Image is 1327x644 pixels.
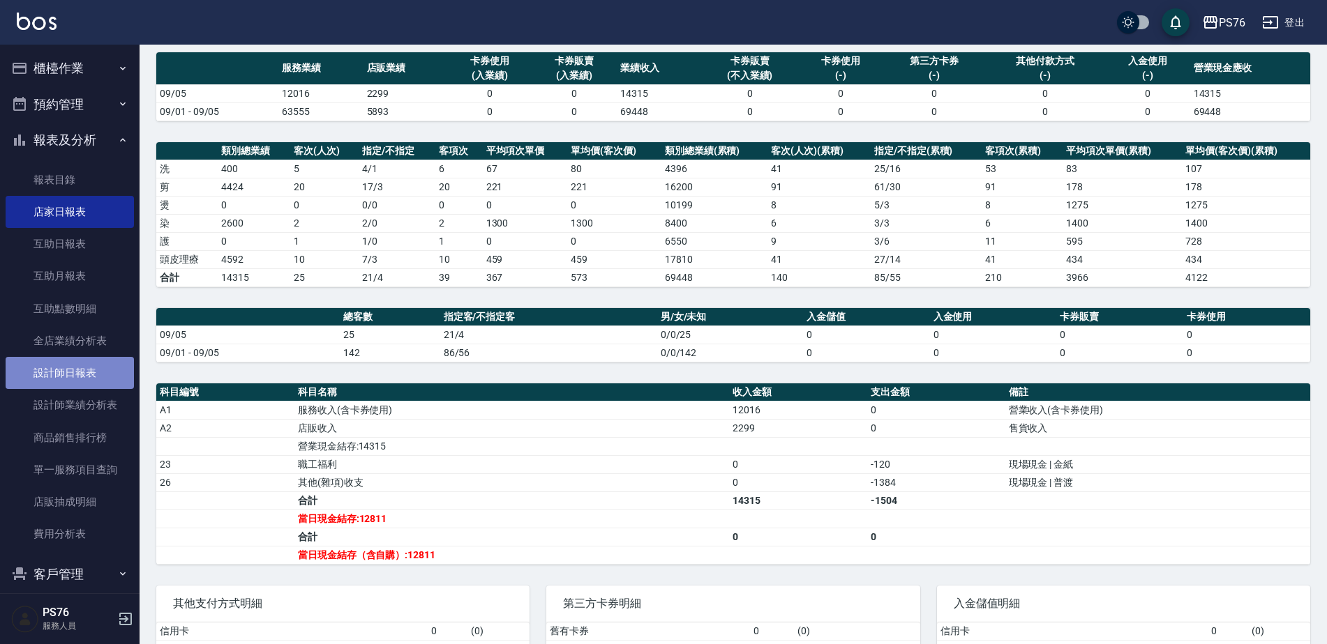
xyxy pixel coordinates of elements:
td: 4424 [218,178,290,196]
td: ( 0 ) [794,622,920,641]
div: 卡券販賣 [705,54,795,68]
td: 0 [798,84,883,102]
td: 0 [750,622,794,641]
td: 6 [767,214,870,232]
a: 互助點數明細 [6,293,134,325]
td: 09/05 [156,325,340,344]
td: 7 / 3 [359,250,435,268]
th: 客次(人次) [290,142,359,160]
td: 0 [1183,344,1310,362]
td: 63555 [278,102,363,121]
td: 當日現金結存（含自購）:12811 [294,546,729,564]
td: 140 [767,268,870,286]
td: 0 [803,325,930,344]
th: 平均項次單價 [483,142,568,160]
td: 61 / 30 [871,178,982,196]
td: 17810 [661,250,768,268]
td: 合計 [294,528,729,546]
th: 客項次 [435,142,482,160]
td: 0 [803,344,930,362]
td: 25 / 16 [871,160,982,178]
div: (-) [989,68,1102,83]
div: 第三方卡券 [886,54,982,68]
td: 0 [729,473,867,491]
div: 卡券使用 [451,54,529,68]
th: 科目編號 [156,383,294,401]
td: 21/4 [359,268,435,286]
div: 卡券販賣 [536,54,613,68]
td: 178 [1182,178,1310,196]
td: 09/05 [156,84,278,102]
td: 0 / 0 [359,196,435,214]
td: 店販收入 [294,419,729,437]
td: 91 [767,178,870,196]
td: 5 / 3 [871,196,982,214]
td: 27 / 14 [871,250,982,268]
td: 3 / 3 [871,214,982,232]
td: 洗 [156,160,218,178]
td: 25 [340,325,440,344]
td: 3966 [1063,268,1182,286]
td: 210 [982,268,1063,286]
td: 5893 [363,102,448,121]
th: 總客數 [340,308,440,326]
td: 0 [218,196,290,214]
td: 0 [883,84,985,102]
td: 合計 [156,268,218,286]
td: 8400 [661,214,768,232]
td: 69448 [617,102,701,121]
td: 0 [883,102,985,121]
th: 男/女/未知 [657,308,803,326]
td: 剪 [156,178,218,196]
td: 0 [1183,325,1310,344]
td: 367 [483,268,568,286]
td: 0 [867,401,1005,419]
td: 595 [1063,232,1182,250]
td: A1 [156,401,294,419]
div: (不入業績) [705,68,795,83]
td: 現場現金 | 普渡 [1005,473,1310,491]
td: 41 [767,160,870,178]
td: 20 [435,178,482,196]
a: 費用分析表 [6,518,134,550]
td: 合計 [294,491,729,509]
button: 客戶管理 [6,556,134,592]
th: 支出金額 [867,383,1005,401]
td: 0 [701,102,798,121]
table: a dense table [156,52,1310,121]
td: 91 [982,178,1063,196]
td: 0 [867,528,1005,546]
td: 26 [156,473,294,491]
td: 8 [982,196,1063,214]
th: 收入金額 [729,383,867,401]
td: 12016 [278,84,363,102]
td: 0 [290,196,359,214]
td: 職工福利 [294,455,729,473]
td: 0 [985,84,1105,102]
td: 0 [532,84,617,102]
th: 入金儲值 [803,308,930,326]
th: 科目名稱 [294,383,729,401]
p: 服務人員 [43,620,114,632]
div: (入業績) [536,68,613,83]
td: 10199 [661,196,768,214]
table: a dense table [156,383,1310,565]
td: 營業現金結存:14315 [294,437,729,455]
h5: PS76 [43,606,114,620]
td: 23 [156,455,294,473]
td: 0/0/142 [657,344,803,362]
td: 1400 [1063,214,1182,232]
td: 25 [290,268,359,286]
td: 142 [340,344,440,362]
td: 0 [428,622,467,641]
th: 服務業績 [278,52,363,85]
td: 0 [448,102,532,121]
td: 現場現金 | 金紙 [1005,455,1310,473]
td: 41 [767,250,870,268]
td: 2 [290,214,359,232]
div: (入業績) [451,68,529,83]
a: 店家日報表 [6,196,134,228]
td: 09/01 - 09/05 [156,344,340,362]
a: 店販抽成明細 [6,486,134,518]
td: 6 [982,214,1063,232]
